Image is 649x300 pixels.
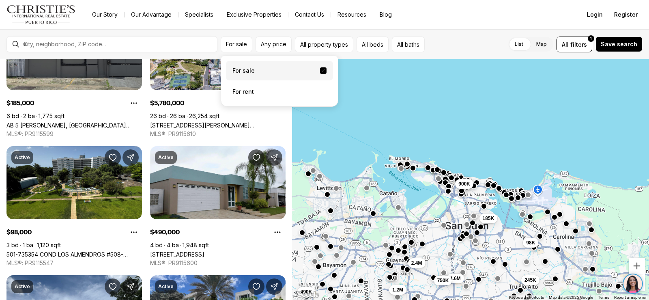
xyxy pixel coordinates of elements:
[126,224,142,240] button: Property options
[455,179,473,189] button: 900K
[526,240,535,246] span: 98K
[226,41,247,47] span: For sale
[122,149,139,166] button: Share Property
[570,40,587,49] span: filters
[15,283,30,290] p: Active
[105,149,121,166] button: Save Property: 501-735354 COND LOS ALMENDROS #508-735354
[447,274,464,283] button: 1.6M
[6,5,76,24] img: logo
[297,287,316,297] button: 490K
[357,37,389,52] button: All beds
[590,35,592,42] span: 1
[266,149,282,166] button: Share Property
[125,9,178,20] a: Our Advantage
[411,260,422,266] span: 2.4M
[331,9,373,20] a: Resources
[479,214,498,223] button: 185K
[614,11,638,18] span: Register
[601,41,637,47] span: Save search
[150,251,204,258] a: 450 CALLE AUSUBO, TOA ALTA PR, 00953
[508,37,530,52] label: List
[5,5,24,24] img: be3d4b55-7850-4bcb-9297-a2f9cd376e78.png
[226,82,333,101] label: For rent
[557,37,592,52] button: Allfilters1
[595,37,643,52] button: Save search
[549,295,593,300] span: Map data ©2025 Google
[434,276,452,285] button: 750K
[598,295,609,300] a: Terms (opens in new tab)
[521,275,539,285] button: 245K
[86,9,124,20] a: Our Story
[458,181,470,187] span: 900K
[373,9,398,20] a: Blog
[6,122,142,129] a: AB 5 JULIO ANDINO, SAN JUAN PR, 00922
[629,258,645,274] button: Zoom in
[582,6,608,23] button: Login
[609,6,643,23] button: Register
[530,37,553,52] label: Map
[6,251,142,258] a: 501-735354 COND LOS ALMENDROS #508-735354, SAN JUAN PR, 00924
[437,277,449,284] span: 750K
[150,122,286,129] a: 51 MUÑOZ RIVERA AVE, CORNER LOS ROSALES, LAS PALMERAS ST, SAN JUAN PR, 00901
[295,37,353,52] button: All property types
[614,295,647,300] a: Report a map error
[15,154,30,161] p: Active
[483,215,494,222] span: 185K
[248,278,264,295] button: Save Property: Caoba 39
[288,9,331,20] button: Contact Us
[158,154,174,161] p: Active
[266,278,282,295] button: Share Property
[450,275,461,282] span: 1.6M
[122,278,139,295] button: Share Property
[392,287,403,293] span: 1.2M
[562,40,569,49] span: All
[226,61,333,80] label: For sale
[392,37,425,52] button: All baths
[524,277,536,283] span: 245K
[256,37,292,52] button: Any price
[587,11,603,18] span: Login
[158,283,174,290] p: Active
[126,95,142,111] button: Property options
[269,224,286,240] button: Property options
[220,9,288,20] a: Exclusive Properties
[389,285,406,295] button: 1.2M
[221,37,252,52] button: For sale
[408,258,426,268] button: 2.4M
[301,289,312,295] span: 490K
[105,278,121,295] button: Save Property: Camelia CAMELIA #1327
[523,238,538,248] button: 98K
[261,41,286,47] span: Any price
[178,9,220,20] a: Specialists
[248,149,264,166] button: Save Property: 450 CALLE AUSUBO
